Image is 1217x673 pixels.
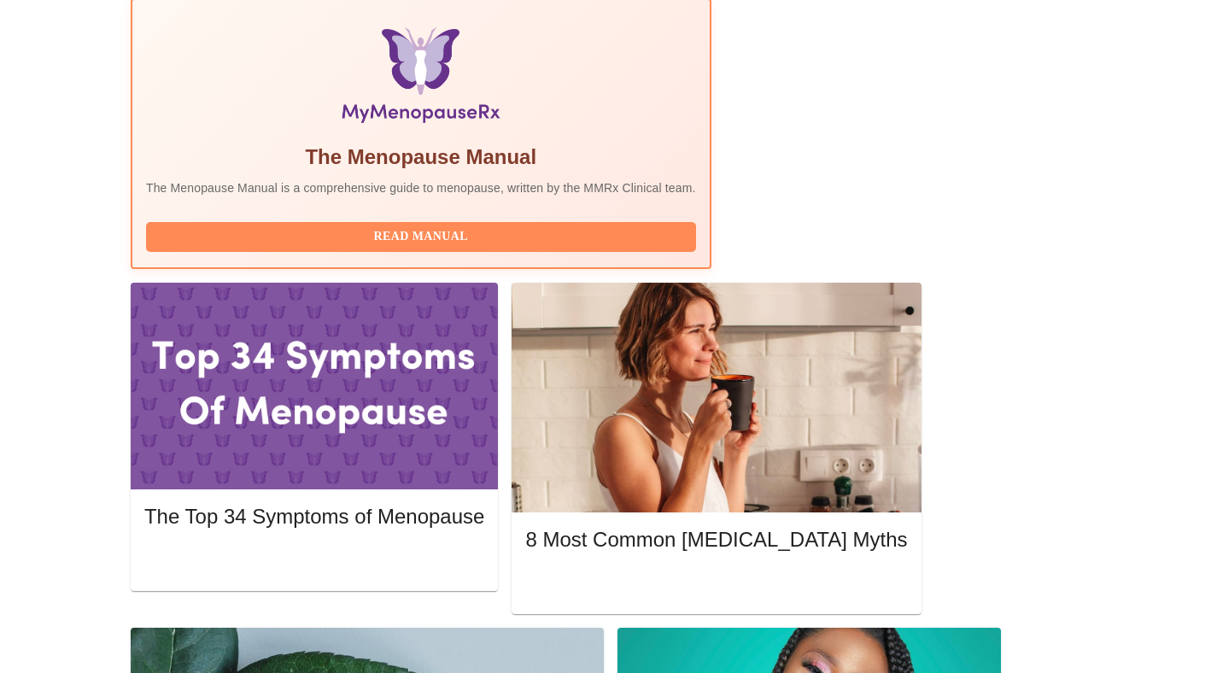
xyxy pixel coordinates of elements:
[146,143,696,171] h5: The Menopause Manual
[146,228,700,243] a: Read Manual
[233,27,608,130] img: Menopause Manual
[525,526,907,553] h5: 8 Most Common [MEDICAL_DATA] Myths
[144,552,489,566] a: Read More
[525,576,911,590] a: Read More
[542,574,890,595] span: Read More
[146,179,696,196] p: The Menopause Manual is a comprehensive guide to menopause, written by the MMRx Clinical team.
[144,546,484,576] button: Read More
[146,222,696,252] button: Read Manual
[525,570,907,600] button: Read More
[144,503,484,530] h5: The Top 34 Symptoms of Menopause
[161,550,467,571] span: Read More
[163,226,679,248] span: Read Manual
